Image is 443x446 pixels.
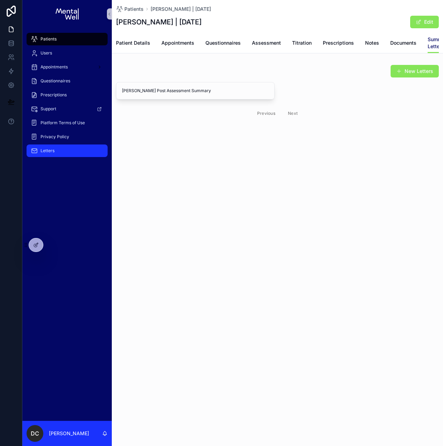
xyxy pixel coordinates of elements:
a: Users [27,47,108,59]
a: Prescriptions [27,89,108,101]
span: [PERSON_NAME] Post Assessment Summary [122,88,269,94]
span: Appointments [161,39,194,46]
a: Titration [292,37,312,51]
span: Support [41,106,56,112]
span: Letters [41,148,55,154]
button: Edit [410,16,439,28]
span: Platform Terms of Use [41,120,85,126]
span: Privacy Policy [41,134,69,140]
span: Notes [365,39,379,46]
span: Patients [124,6,144,13]
a: Appointments [27,61,108,73]
a: Notes [365,37,379,51]
a: Questionnaires [205,37,241,51]
button: New Letters [391,65,439,77]
a: Letters [27,144,108,157]
p: [PERSON_NAME] [49,430,89,437]
a: Questionnaires [27,75,108,87]
span: Patient Details [116,39,150,46]
a: Patients [116,6,144,13]
h1: [PERSON_NAME] | [DATE] [116,17,202,27]
a: Support [27,103,108,115]
span: Documents [390,39,416,46]
a: Platform Terms of Use [27,117,108,129]
span: Patients [41,36,57,42]
span: Questionnaires [41,78,70,84]
a: Prescriptions [323,37,354,51]
a: Appointments [161,37,194,51]
span: Users [41,50,52,56]
span: Prescriptions [323,39,354,46]
img: App logo [56,8,78,20]
a: Patients [27,33,108,45]
a: Assessment [252,37,281,51]
a: Documents [390,37,416,51]
a: Privacy Policy [27,131,108,143]
a: [PERSON_NAME] | [DATE] [151,6,211,13]
a: Patient Details [116,37,150,51]
span: Titration [292,39,312,46]
span: Assessment [252,39,281,46]
div: scrollable content [22,28,112,166]
span: Prescriptions [41,92,67,98]
span: DC [31,429,39,438]
span: Appointments [41,64,68,70]
span: Questionnaires [205,39,241,46]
